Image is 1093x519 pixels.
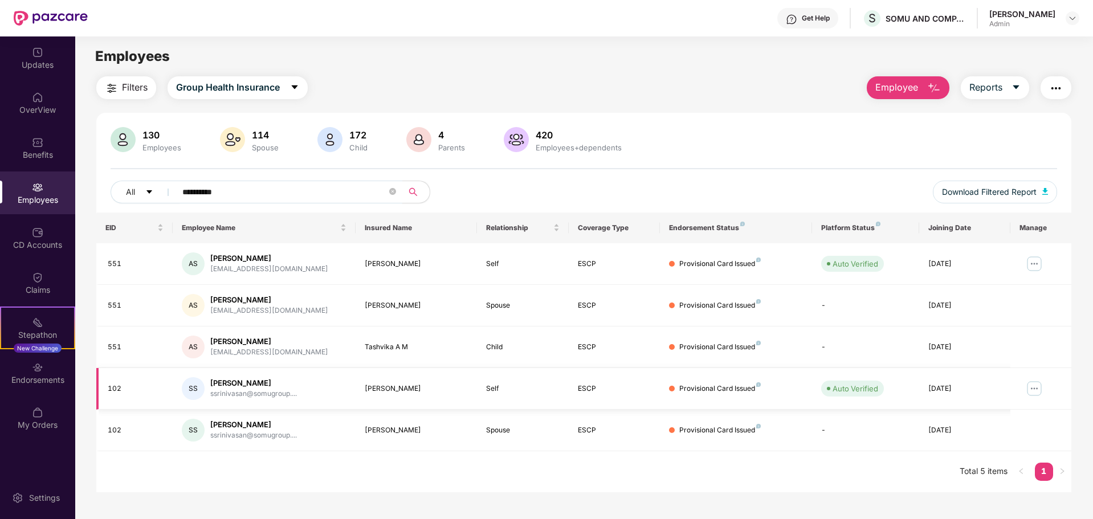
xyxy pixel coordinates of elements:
img: svg+xml;base64,PHN2ZyB4bWxucz0iaHR0cDovL3d3dy53My5vcmcvMjAwMC9zdmciIHhtbG5zOnhsaW5rPSJodHRwOi8vd3... [317,127,342,152]
div: ESCP [578,383,651,394]
div: ssrinivasan@somugroup.... [210,389,297,399]
img: svg+xml;base64,PHN2ZyB4bWxucz0iaHR0cDovL3d3dy53My5vcmcvMjAwMC9zdmciIHdpZHRoPSIyNCIgaGVpZ2h0PSIyNC... [105,81,119,95]
div: AS [182,294,205,317]
div: Parents [436,143,467,152]
img: svg+xml;base64,PHN2ZyBpZD0iVXBkYXRlZCIgeG1sbnM9Imh0dHA6Ly93d3cudzMub3JnLzIwMDAvc3ZnIiB3aWR0aD0iMj... [32,47,43,58]
img: manageButton [1025,379,1043,398]
li: Next Page [1053,463,1071,481]
img: svg+xml;base64,PHN2ZyBpZD0iQ0RfQWNjb3VudHMiIGRhdGEtbmFtZT0iQ0QgQWNjb3VudHMiIHhtbG5zPSJodHRwOi8vd3... [32,227,43,238]
span: Download Filtered Report [942,186,1037,198]
img: svg+xml;base64,PHN2ZyB4bWxucz0iaHR0cDovL3d3dy53My5vcmcvMjAwMC9zdmciIHdpZHRoPSIyMSIgaGVpZ2h0PSIyMC... [32,317,43,328]
div: [EMAIL_ADDRESS][DOMAIN_NAME] [210,347,328,358]
div: 551 [108,259,164,269]
div: AS [182,252,205,275]
div: Self [486,383,559,394]
div: Provisional Card Issued [679,300,761,311]
div: Provisional Card Issued [679,342,761,353]
div: [EMAIL_ADDRESS][DOMAIN_NAME] [210,305,328,316]
button: left [1012,463,1030,481]
div: 4 [436,129,467,141]
img: svg+xml;base64,PHN2ZyB4bWxucz0iaHR0cDovL3d3dy53My5vcmcvMjAwMC9zdmciIHhtbG5zOnhsaW5rPSJodHRwOi8vd3... [406,127,431,152]
th: Insured Name [356,212,478,243]
div: [PERSON_NAME] [210,378,297,389]
div: Provisional Card Issued [679,425,761,436]
div: Spouse [486,300,559,311]
div: [PERSON_NAME] [210,419,297,430]
td: - [812,326,919,368]
div: [PERSON_NAME] [210,336,328,347]
div: ESCP [578,300,651,311]
span: Reports [969,80,1002,95]
div: [DATE] [928,425,1001,436]
div: New Challenge [14,344,62,353]
th: EID [96,212,173,243]
img: svg+xml;base64,PHN2ZyB4bWxucz0iaHR0cDovL3d3dy53My5vcmcvMjAwMC9zdmciIHdpZHRoPSI4IiBoZWlnaHQ9IjgiIH... [756,258,761,262]
div: Child [486,342,559,353]
button: Reportscaret-down [961,76,1029,99]
div: Auto Verified [833,258,878,269]
li: Previous Page [1012,463,1030,481]
div: [PERSON_NAME] [365,383,468,394]
li: 1 [1035,463,1053,481]
div: SOMU AND COMPANY [886,13,965,24]
div: Admin [989,19,1055,28]
img: svg+xml;base64,PHN2ZyBpZD0iRW5kb3JzZW1lbnRzIiB4bWxucz0iaHR0cDovL3d3dy53My5vcmcvMjAwMC9zdmciIHdpZH... [32,362,43,373]
div: Spouse [250,143,281,152]
button: Download Filtered Report [933,181,1057,203]
div: [DATE] [928,383,1001,394]
span: search [402,187,424,197]
div: 420 [533,129,624,141]
img: svg+xml;base64,PHN2ZyB4bWxucz0iaHR0cDovL3d3dy53My5vcmcvMjAwMC9zdmciIHdpZHRoPSI4IiBoZWlnaHQ9IjgiIH... [756,341,761,345]
div: [PERSON_NAME] [365,300,468,311]
img: svg+xml;base64,PHN2ZyBpZD0iRHJvcGRvd24tMzJ4MzIiIHhtbG5zPSJodHRwOi8vd3d3LnczLm9yZy8yMDAwL3N2ZyIgd2... [1068,14,1077,23]
div: 102 [108,425,164,436]
img: svg+xml;base64,PHN2ZyB4bWxucz0iaHR0cDovL3d3dy53My5vcmcvMjAwMC9zdmciIHhtbG5zOnhsaW5rPSJodHRwOi8vd3... [1042,188,1048,195]
div: ssrinivasan@somugroup.... [210,430,297,441]
span: right [1059,468,1066,475]
div: 130 [140,129,183,141]
th: Employee Name [173,212,356,243]
div: Tashvika A M [365,342,468,353]
img: svg+xml;base64,PHN2ZyBpZD0iQmVuZWZpdHMiIHhtbG5zPSJodHRwOi8vd3d3LnczLm9yZy8yMDAwL3N2ZyIgd2lkdGg9Ij... [32,137,43,148]
div: 114 [250,129,281,141]
th: Relationship [477,212,568,243]
img: svg+xml;base64,PHN2ZyBpZD0iRW1wbG95ZWVzIiB4bWxucz0iaHR0cDovL3d3dy53My5vcmcvMjAwMC9zdmciIHdpZHRoPS... [32,182,43,193]
img: svg+xml;base64,PHN2ZyBpZD0iSG9tZSIgeG1sbnM9Imh0dHA6Ly93d3cudzMub3JnLzIwMDAvc3ZnIiB3aWR0aD0iMjAiIG... [32,92,43,103]
div: [PERSON_NAME] [365,425,468,436]
div: Settings [26,492,63,504]
td: - [812,410,919,451]
div: [PERSON_NAME] [210,295,328,305]
button: Filters [96,76,156,99]
span: All [126,186,135,198]
span: Employees [95,48,170,64]
div: [DATE] [928,342,1001,353]
img: svg+xml;base64,PHN2ZyB4bWxucz0iaHR0cDovL3d3dy53My5vcmcvMjAwMC9zdmciIHdpZHRoPSI4IiBoZWlnaHQ9IjgiIH... [756,382,761,387]
img: svg+xml;base64,PHN2ZyB4bWxucz0iaHR0cDovL3d3dy53My5vcmcvMjAwMC9zdmciIHdpZHRoPSI4IiBoZWlnaHQ9IjgiIH... [756,424,761,428]
div: Auto Verified [833,383,878,394]
span: caret-down [1012,83,1021,93]
div: Child [347,143,370,152]
img: manageButton [1025,255,1043,273]
span: Employee [875,80,918,95]
div: SS [182,377,205,400]
button: Group Health Insurancecaret-down [168,76,308,99]
button: Employee [867,76,949,99]
div: Self [486,259,559,269]
div: Platform Status [821,223,910,232]
span: Relationship [486,223,550,232]
div: Employees [140,143,183,152]
img: svg+xml;base64,PHN2ZyBpZD0iQ2xhaW0iIHhtbG5zPSJodHRwOi8vd3d3LnczLm9yZy8yMDAwL3N2ZyIgd2lkdGg9IjIwIi... [32,272,43,283]
th: Manage [1010,212,1071,243]
div: SS [182,419,205,442]
span: EID [105,223,155,232]
button: search [402,181,430,203]
span: S [868,11,876,25]
div: [PERSON_NAME] [365,259,468,269]
img: svg+xml;base64,PHN2ZyB4bWxucz0iaHR0cDovL3d3dy53My5vcmcvMjAwMC9zdmciIHhtbG5zOnhsaW5rPSJodHRwOi8vd3... [927,81,941,95]
div: Get Help [802,14,830,23]
img: svg+xml;base64,PHN2ZyBpZD0iU2V0dGluZy0yMHgyMCIgeG1sbnM9Imh0dHA6Ly93d3cudzMub3JnLzIwMDAvc3ZnIiB3aW... [12,492,23,504]
div: Provisional Card Issued [679,259,761,269]
img: svg+xml;base64,PHN2ZyBpZD0iTXlfT3JkZXJzIiBkYXRhLW5hbWU9Ik15IE9yZGVycyIgeG1sbnM9Imh0dHA6Ly93d3cudz... [32,407,43,418]
img: svg+xml;base64,PHN2ZyB4bWxucz0iaHR0cDovL3d3dy53My5vcmcvMjAwMC9zdmciIHhtbG5zOnhsaW5rPSJodHRwOi8vd3... [111,127,136,152]
div: Stepathon [1,329,74,341]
